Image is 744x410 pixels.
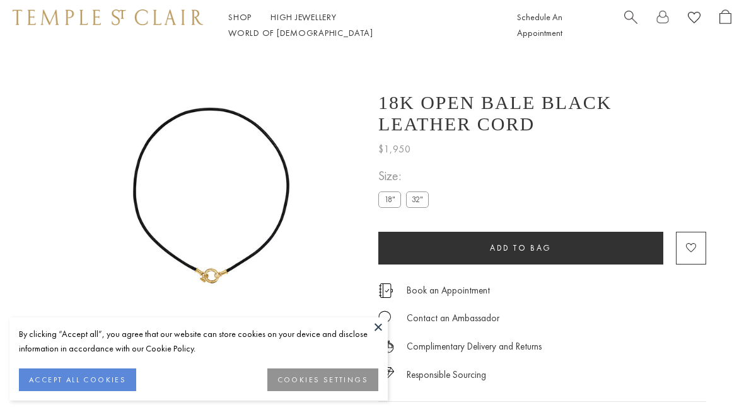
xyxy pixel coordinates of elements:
a: Open Shopping Bag [719,9,731,41]
a: Schedule An Appointment [517,11,562,38]
div: By clicking “Accept all”, you agree that our website can store cookies on your device and disclos... [19,327,378,356]
img: MessageIcon-01_2.svg [378,310,391,323]
a: Search [624,9,637,41]
img: icon_appointment.svg [378,283,393,298]
a: View Wishlist [688,9,700,29]
span: Add to bag [490,242,552,253]
label: 32" [406,191,429,207]
nav: Main navigation [228,9,489,41]
span: $1,950 [378,141,411,157]
p: Complimentary Delivery and Returns [407,339,542,355]
a: World of [DEMOGRAPHIC_DATA]World of [DEMOGRAPHIC_DATA] [228,27,373,38]
h1: 18K Open Bale Black Leather Cord [378,92,706,135]
a: Book an Appointment [407,283,490,297]
label: 18" [378,191,401,207]
button: ACCEPT ALL COOKIES [19,368,136,391]
img: N00001-BLK18OC [63,50,359,346]
a: High JewelleryHigh Jewellery [270,11,337,23]
img: Temple St. Clair [13,9,203,25]
iframe: Gorgias live chat messenger [681,351,731,397]
button: COOKIES SETTINGS [267,368,378,391]
a: ShopShop [228,11,252,23]
span: Size: [378,166,434,186]
button: Add to bag [378,232,663,265]
div: Responsible Sourcing [407,367,486,383]
div: Contact an Ambassador [407,310,499,326]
